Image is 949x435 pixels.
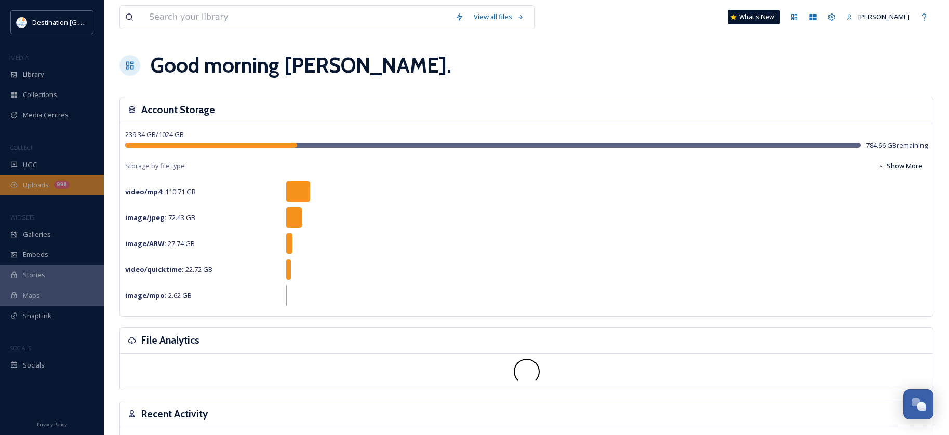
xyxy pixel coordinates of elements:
[37,421,67,428] span: Privacy Policy
[125,187,196,196] span: 110.71 GB
[469,7,529,27] a: View all files
[23,90,57,100] span: Collections
[23,180,49,190] span: Uploads
[32,17,136,27] span: Destination [GEOGRAPHIC_DATA]
[23,229,51,239] span: Galleries
[10,53,29,61] span: MEDIA
[23,70,44,79] span: Library
[125,213,195,222] span: 72.43 GB
[141,406,208,422] h3: Recent Activity
[125,239,166,248] strong: image/ARW :
[841,7,915,27] a: [PERSON_NAME]
[23,270,45,280] span: Stories
[125,265,184,274] strong: video/quicktime :
[37,417,67,430] a: Privacy Policy
[54,181,70,189] div: 998
[23,250,48,260] span: Embeds
[10,213,34,221] span: WIDGETS
[125,265,212,274] span: 22.72 GB
[23,311,51,321] span: SnapLink
[125,239,195,248] span: 27.74 GB
[144,6,450,29] input: Search your library
[10,344,31,352] span: SOCIALS
[17,17,27,28] img: download.png
[141,333,199,348] h3: File Analytics
[23,110,69,120] span: Media Centres
[125,291,192,300] span: 2.62 GB
[23,360,45,370] span: Socials
[141,102,215,117] h3: Account Storage
[23,160,37,170] span: UGC
[125,291,167,300] strong: image/mpo :
[728,10,780,24] a: What's New
[125,213,167,222] strong: image/jpeg :
[125,187,164,196] strong: video/mp4 :
[873,156,928,176] button: Show More
[10,144,33,152] span: COLLECT
[151,50,451,81] h1: Good morning [PERSON_NAME] .
[903,389,933,419] button: Open Chat
[125,161,185,171] span: Storage by file type
[23,291,40,301] span: Maps
[858,12,910,21] span: [PERSON_NAME]
[125,130,184,139] span: 239.34 GB / 1024 GB
[866,141,928,151] span: 784.66 GB remaining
